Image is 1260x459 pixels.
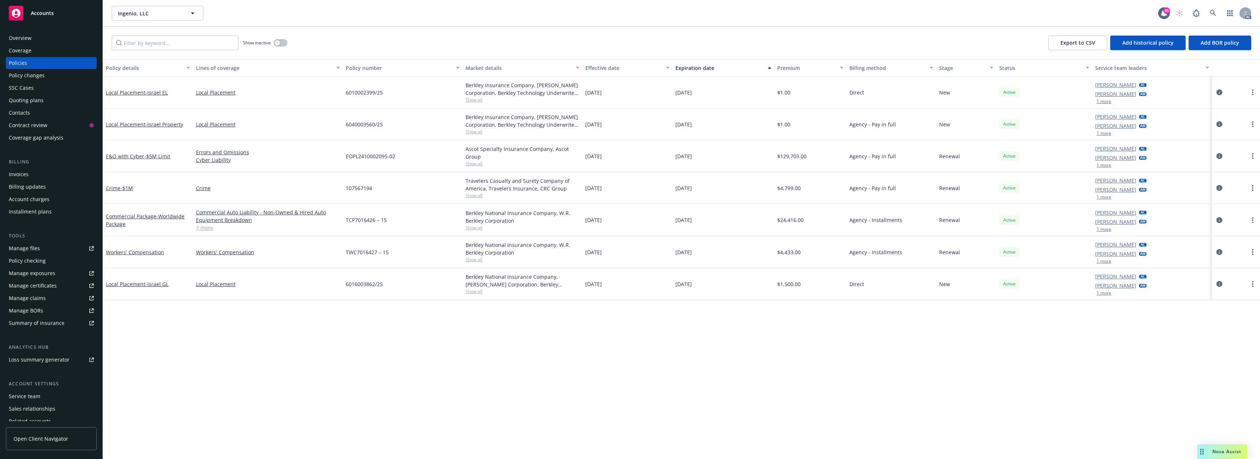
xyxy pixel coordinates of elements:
a: Search [1206,6,1220,21]
a: [PERSON_NAME] [1095,154,1136,162]
a: Contract review [6,119,97,131]
a: [PERSON_NAME] [1095,218,1136,226]
div: Effective date [585,64,661,72]
button: 1 more [1097,291,1111,295]
a: Installment plans [6,206,97,218]
a: Service team [6,390,97,402]
div: Policies [9,57,27,69]
button: Lines of coverage [193,59,343,77]
span: Agency - Pay in full [849,121,896,128]
a: Coverage [6,45,97,56]
span: $24,416.00 [777,216,804,224]
span: Show all [466,256,579,263]
div: Sales relationships [9,403,55,415]
a: circleInformation [1215,184,1224,192]
a: Local Placement [196,89,340,96]
a: [PERSON_NAME] [1095,250,1136,258]
a: 7 more [196,224,340,232]
div: Account settings [6,380,97,388]
a: more [1248,88,1257,97]
div: Account charges [9,193,49,205]
span: Show all [466,192,579,199]
div: Ascot Specialty Insurance Company, Ascot Group [466,145,579,160]
a: Account charges [6,193,97,205]
button: Premium [774,59,846,77]
span: [DATE] [585,280,602,288]
a: Start snowing [1172,6,1187,21]
span: Agency - Pay in full [849,152,896,160]
div: Berkley Insurance Company, [PERSON_NAME] Corporation, Berkley Technology Underwriters (Internatio... [466,113,579,129]
div: Quoting plans [9,95,44,106]
span: [DATE] [675,184,692,192]
span: New [939,89,950,96]
a: circleInformation [1215,120,1224,129]
a: [PERSON_NAME] [1095,241,1136,248]
span: Active [1002,281,1017,287]
a: Cyber Liability [196,156,340,164]
a: Crime [106,185,133,192]
span: [DATE] [585,89,602,96]
button: Service team leaders [1092,59,1212,77]
a: more [1248,280,1257,288]
button: Nova Assist [1197,444,1247,459]
button: Billing method [846,59,937,77]
a: Local Placement [106,121,183,128]
span: TCP7016426 – 15 [346,216,387,224]
div: Status [999,64,1081,72]
span: - Worldwide Package [106,213,185,227]
div: Travelers Casualty and Surety Company of America, Travelers Insurance, CRC Group [466,177,579,192]
span: [DATE] [585,248,602,256]
span: $1.00 [777,89,790,96]
a: Manage BORs [6,305,97,317]
div: Installment plans [9,206,52,218]
div: Lines of coverage [196,64,332,72]
span: - Israel Property [145,121,183,128]
a: [PERSON_NAME] [1095,145,1136,152]
a: Switch app [1223,6,1237,21]
span: Direct [849,280,864,288]
a: SSC Cases [6,82,97,94]
button: Policy details [103,59,193,77]
span: Open Client Navigator [14,435,68,443]
a: circleInformation [1215,248,1224,256]
span: Add historical policy [1122,39,1174,46]
div: Related accounts [9,415,51,427]
div: 35 [1163,7,1170,14]
a: [PERSON_NAME] [1095,186,1136,193]
span: [DATE] [585,184,602,192]
a: Commercial Package [106,213,185,227]
a: Coverage gap analysis [6,132,97,144]
div: Berkley Insurance Company, [PERSON_NAME] Corporation, Berkley Technology Underwriters (Internatio... [466,81,579,97]
div: Policy changes [9,70,45,81]
a: Overview [6,32,97,44]
a: E&O with Cyber [106,153,170,160]
a: Report a Bug [1189,6,1204,21]
a: more [1248,248,1257,256]
button: 1 more [1097,131,1111,136]
span: EOPL2410002095-02 [346,152,395,160]
div: Service team leaders [1095,64,1201,72]
div: Expiration date [675,64,763,72]
a: Policies [6,57,97,69]
span: Renewal [939,152,960,160]
div: Policy details [106,64,182,72]
div: Tools [6,232,97,240]
a: Local Placement [196,280,340,288]
a: Workers' Compensation [196,248,340,256]
span: [DATE] [585,152,602,160]
span: $4,799.00 [777,184,801,192]
span: 6040003560/25 [346,121,383,128]
button: 1 more [1097,99,1111,104]
span: New [939,280,950,288]
a: Quoting plans [6,95,97,106]
a: [PERSON_NAME] [1095,209,1136,216]
span: [DATE] [585,121,602,128]
button: 1 more [1097,163,1111,167]
a: circleInformation [1215,280,1224,288]
a: Manage files [6,243,97,254]
span: - $1M [121,185,133,192]
span: Active [1002,89,1017,96]
a: more [1248,152,1257,160]
span: Nova Assist [1212,448,1241,455]
span: [DATE] [675,216,692,224]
